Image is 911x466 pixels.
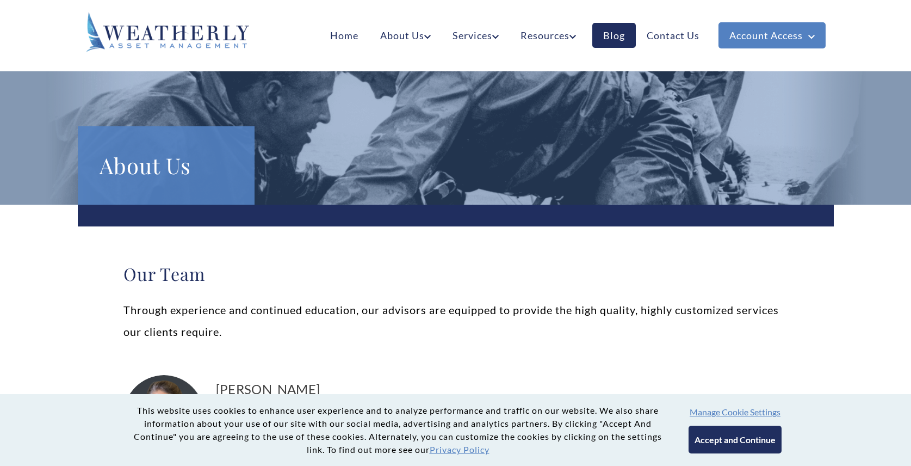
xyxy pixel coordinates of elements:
a: Privacy Policy [430,444,489,455]
a: Contact Us [636,23,710,48]
a: [PERSON_NAME] [216,381,788,398]
h1: About Us [100,148,233,183]
button: Manage Cookie Settings [690,407,780,417]
a: Account Access [718,22,826,48]
h2: Our Team [123,263,788,285]
a: About Us [369,23,442,48]
img: Weatherly [86,12,249,52]
a: Home [319,23,369,48]
a: Services [442,23,510,48]
p: This website uses cookies to enhance user experience and to analyze performance and traffic on ou... [129,404,667,456]
a: Blog [592,23,636,48]
p: Through experience and continued education, our advisors are equipped to provide the high quality... [123,299,788,342]
a: Resources [510,23,587,48]
button: Accept and Continue [689,426,782,453]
